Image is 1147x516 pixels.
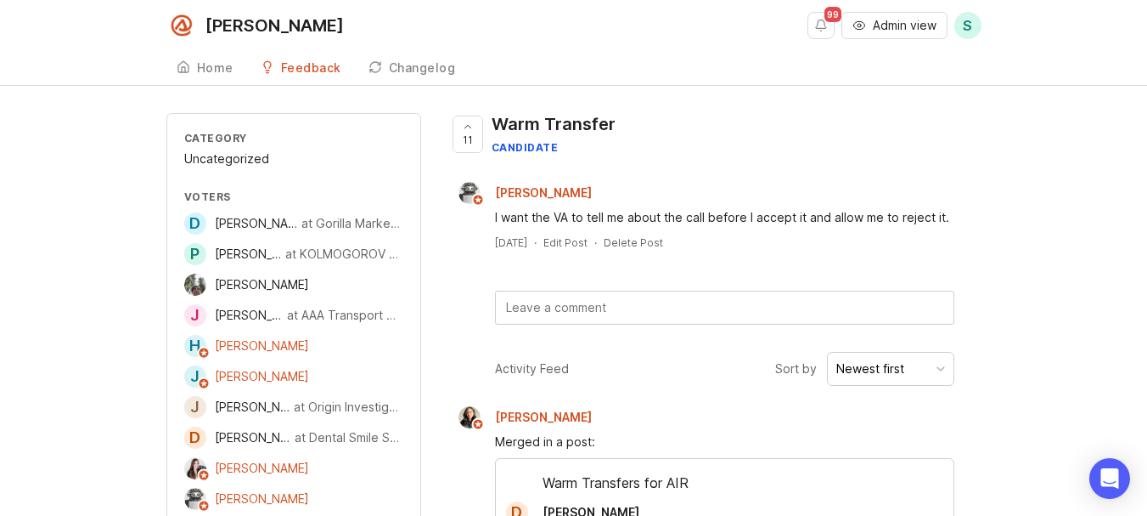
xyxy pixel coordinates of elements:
div: Uncategorized [184,150,403,168]
div: at Dental Smile Savers [295,428,402,447]
a: J[PERSON_NAME]at AAA Transport Solutions [184,304,403,326]
a: Ysabelle Eugenio[PERSON_NAME] [448,406,605,428]
img: member badge [197,500,210,513]
div: Newest first [836,360,904,378]
img: Kelsey Fisher [184,457,206,479]
div: Home [197,62,233,74]
img: member badge [471,194,484,207]
span: [PERSON_NAME] [215,247,309,261]
span: [PERSON_NAME] [215,369,309,383]
button: Admin view [841,12,947,39]
div: Open Intercom Messenger [1089,458,1130,499]
img: member badge [197,347,210,360]
div: candidate [492,140,616,155]
a: Home [166,51,244,86]
a: D[PERSON_NAME]at Gorilla Marketing [184,213,403,235]
div: Merged in a post: [495,433,954,451]
div: Feedback [281,62,341,74]
span: 11 [463,133,473,147]
div: Delete Post [604,235,663,250]
a: H[PERSON_NAME] [184,335,309,357]
a: J[PERSON_NAME]at Origin Investigations [184,396,403,418]
span: [PERSON_NAME] [215,338,309,353]
a: J[PERSON_NAME] [184,366,309,388]
div: P [184,243,206,265]
div: Changelog [389,62,456,74]
span: [PERSON_NAME] [215,400,309,414]
div: Category [184,131,403,145]
div: I want the VA to tell me about the call before I accept it and allow me to reject it. [495,208,954,227]
img: member badge [471,418,484,431]
div: J [184,366,206,388]
a: Suresh Khanna[PERSON_NAME] [184,274,309,296]
img: Justin Maxwell [184,488,206,510]
button: Notifications [807,12,835,39]
div: at KOLMOGOROV LAW, P.C. [285,245,403,264]
span: [PERSON_NAME] [215,308,309,322]
span: [PERSON_NAME] [215,277,309,292]
img: member badge [197,377,210,390]
div: D [184,213,206,235]
a: Kelsey Fisher[PERSON_NAME] [184,457,309,479]
time: [DATE] [495,236,527,249]
a: Justin Maxwell[PERSON_NAME] [448,182,605,204]
a: D[PERSON_NAME]at Dental Smile Savers [184,427,403,449]
span: [PERSON_NAME] [215,491,309,506]
div: D [184,427,206,449]
span: [PERSON_NAME] [495,410,592,424]
div: J [184,396,206,418]
span: [PERSON_NAME] [215,430,309,445]
div: at Origin Investigations [294,398,402,417]
button: S [954,12,981,39]
a: Feedback [250,51,351,86]
img: Suresh Khanna [184,274,206,296]
div: J [184,304,206,326]
div: Voters [184,190,403,204]
div: Edit Post [543,235,588,250]
img: Justin Maxwell [458,182,481,204]
img: Smith.ai logo [166,10,197,41]
span: [PERSON_NAME] [215,461,309,475]
span: Sort by [775,360,817,378]
div: [PERSON_NAME] [205,17,344,34]
span: [PERSON_NAME] [495,185,592,200]
div: Warm Transfers for AIR [496,473,953,502]
div: · [534,235,537,250]
div: at Gorilla Marketing [301,214,403,233]
button: 11 [453,116,483,153]
a: Justin Maxwell[PERSON_NAME] [184,488,309,510]
span: 99 [824,7,841,22]
div: Activity Feed [495,360,569,378]
div: at AAA Transport Solutions [287,306,403,325]
img: Ysabelle Eugenio [458,406,481,428]
a: Changelog [358,51,466,86]
div: H [184,335,206,357]
span: Admin view [873,17,936,34]
a: P[PERSON_NAME]at KOLMOGOROV LAW, P.C. [184,243,403,265]
a: [DATE] [495,235,527,250]
div: Warm Transfer [492,112,616,136]
img: member badge [197,469,210,482]
div: · [594,235,597,250]
span: [PERSON_NAME] [215,216,309,230]
span: S [963,15,972,36]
